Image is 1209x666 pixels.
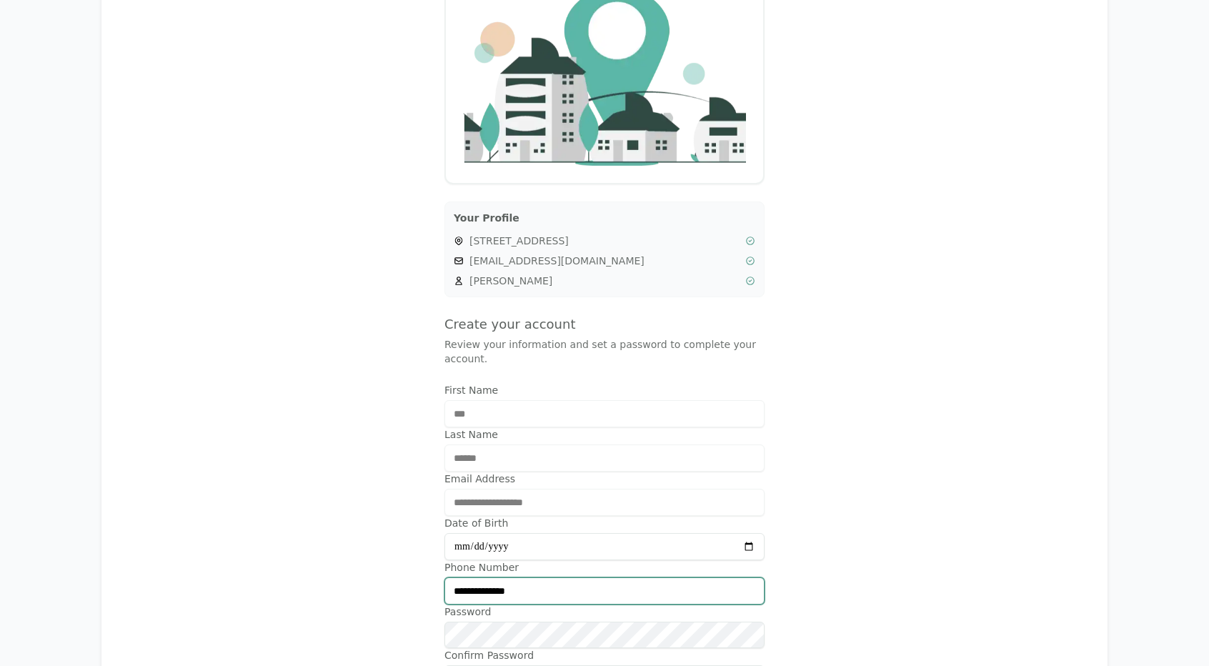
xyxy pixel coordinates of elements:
[469,274,740,288] span: [PERSON_NAME]
[469,254,740,268] span: [EMAIL_ADDRESS][DOMAIN_NAME]
[454,211,755,225] h3: Your Profile
[444,337,765,366] p: Review your information and set a password to complete your account.
[444,560,765,575] label: Phone Number
[444,314,765,334] h4: Create your account
[444,648,765,662] label: Confirm Password
[444,516,765,530] label: Date of Birth
[444,383,765,397] label: First Name
[469,234,740,248] span: [STREET_ADDRESS]
[444,427,765,442] label: Last Name
[444,605,765,619] label: Password
[444,472,765,486] label: Email Address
